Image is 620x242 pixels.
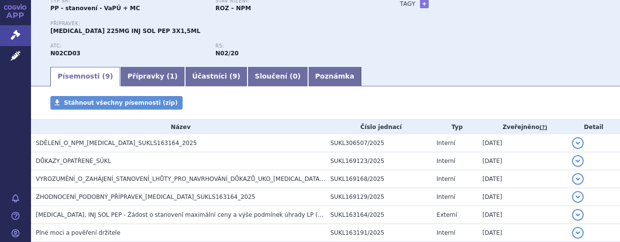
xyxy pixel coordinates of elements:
td: [DATE] [478,170,567,188]
span: Interní [436,229,455,236]
th: Zveřejněno [478,120,567,134]
button: detail [572,227,584,239]
th: Typ [432,120,478,134]
span: Interní [436,176,455,182]
td: SUKL163164/2025 [325,206,432,224]
td: [DATE] [478,152,567,170]
a: Písemnosti (9) [50,67,120,86]
span: Externí [436,211,457,218]
th: Název [31,120,325,134]
td: [DATE] [478,188,567,206]
span: Interní [436,194,455,200]
th: Detail [567,120,620,134]
td: [DATE] [478,134,567,152]
a: Přípravky (1) [120,67,185,86]
button: detail [572,137,584,149]
span: SDĚLENÍ_O_NPM_AJOVY_SUKLS163164_2025 [36,140,197,146]
button: detail [572,209,584,221]
p: Přípravek: [50,21,381,27]
span: DŮKAZY_OPATŘENÉ_SÚKL [36,158,111,164]
td: SUKL169168/2025 [325,170,432,188]
a: Sloučení (0) [248,67,308,86]
abbr: (?) [540,124,547,131]
a: Stáhnout všechny písemnosti (zip) [50,96,183,110]
span: Interní [436,158,455,164]
td: SUKL163191/2025 [325,224,432,242]
span: AJOVY, INJ SOL PEP - Žádost o stanovení maximální ceny a výše podmínek úhrady LP (PP) [36,211,327,218]
strong: PP - stanovení - VaPÚ + MC [50,5,140,12]
a: Poznámka [308,67,362,86]
button: detail [572,191,584,203]
span: Stáhnout všechny písemnosti (zip) [64,99,178,106]
p: RS: [216,43,371,49]
strong: FREMANEZUMAB [50,50,80,57]
span: VYROZUMĚNÍ_O_ZAHÁJENÍ_STANOVENÍ_LHŮTY_PRO_NAVRHOVÁNÍ_DŮKAZŮ_UKO_AJOVY_SUKLS163164_2025 [36,176,383,182]
span: Plné moci a pověření držitele [36,229,121,236]
span: ZHODNOCENÍ_PODOBNÝ_PŘÍPRAVEK_AJOVY_SUKLS163164_2025 [36,194,255,200]
span: 1 [170,72,175,80]
span: 0 [293,72,297,80]
span: 9 [232,72,237,80]
td: SUKL169129/2025 [325,188,432,206]
strong: ROZ – NPM [216,5,251,12]
span: 9 [105,72,110,80]
td: SUKL169123/2025 [325,152,432,170]
span: [MEDICAL_DATA] 225MG INJ SOL PEP 3X1,5ML [50,28,201,34]
span: Interní [436,140,455,146]
td: SUKL306507/2025 [325,134,432,152]
a: Účastníci (9) [185,67,248,86]
p: ATC: [50,43,206,49]
button: detail [572,155,584,167]
td: [DATE] [478,206,567,224]
td: [DATE] [478,224,567,242]
th: Číslo jednací [325,120,432,134]
strong: monoklonální protilátky – antimigrenika [216,50,239,57]
button: detail [572,173,584,185]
